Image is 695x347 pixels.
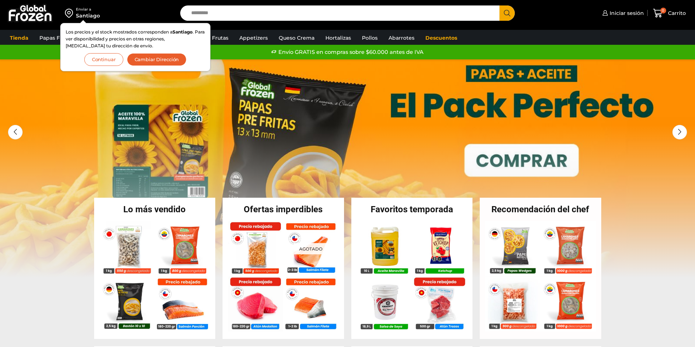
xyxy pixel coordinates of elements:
[6,31,32,45] a: Tienda
[385,31,418,45] a: Abarrotes
[358,31,381,45] a: Pollos
[76,7,100,12] div: Enviar a
[672,125,687,139] div: Next slide
[660,8,666,13] span: 0
[322,31,355,45] a: Hortalizas
[608,9,644,17] span: Iniciar sesión
[173,29,193,35] strong: Santiago
[65,7,76,19] img: address-field-icon.svg
[84,53,123,66] button: Continuar
[8,125,23,139] div: Previous slide
[94,205,216,214] h2: Lo más vendido
[294,243,328,254] p: Agotado
[76,12,100,19] div: Santiago
[275,31,318,45] a: Queso Crema
[601,6,644,20] a: Iniciar sesión
[666,9,686,17] span: Carrito
[66,28,205,50] p: Los precios y el stock mostrados corresponden a . Para ver disponibilidad y precios en otras regi...
[351,205,473,214] h2: Favoritos temporada
[499,5,515,21] button: Search button
[223,205,344,214] h2: Ofertas imperdibles
[480,205,601,214] h2: Recomendación del chef
[36,31,75,45] a: Papas Fritas
[651,5,688,22] a: 0 Carrito
[236,31,271,45] a: Appetizers
[127,53,187,66] button: Cambiar Dirección
[422,31,461,45] a: Descuentos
